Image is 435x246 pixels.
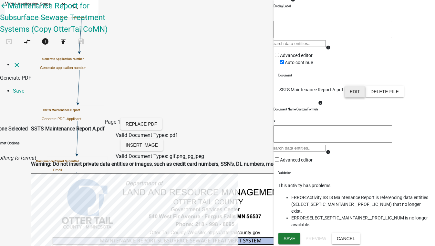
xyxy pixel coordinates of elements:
h6: Display Label [274,4,291,8]
button: Replace PDF [120,118,162,130]
span: Page 1 [105,119,120,125]
button: 1 problems in this workflow [36,35,54,49]
i: error [41,38,49,47]
button: Insert Image [120,139,163,151]
span: SELECT_SEPTIC_MAINTAINER__PROF_LIC_NUM is no longer available. [291,215,428,227]
i: save [78,38,85,47]
a: Save [13,88,24,94]
i: close [13,61,21,69]
span: Save [284,236,295,241]
span: ERROR: [291,195,307,200]
button: Edit [345,86,365,97]
button: Delete File [365,86,404,97]
span: ERROR: [291,215,307,220]
label: Advanced editor [274,157,313,162]
input: Search data entities... [269,40,326,47]
h6: Document [278,73,430,78]
span: Valid Document Types: pdf [116,132,177,138]
p: Warning: Do not insert private data entities or images, such as credit card numbers, SSN’s, DL nu... [31,160,330,168]
i: info [326,45,330,50]
button: Cancel [332,233,360,244]
i: info [318,101,323,105]
i: info [326,150,330,154]
button: Save [72,35,90,49]
span: Valid Document Types: gif,png,jpg,jpeg [116,153,204,159]
button: Auto Layout [18,35,36,49]
h6: Document Name Custom Formula [274,107,318,112]
h6: Validation [278,171,430,175]
span: Activity SSTS Maintenance Report is referencing data entities (SELECT_SEPTIC_MAINTAINER__PROF_LIC... [291,195,428,214]
p: This activity has problems: [278,182,430,189]
label: Advanced editor [274,53,313,58]
label: Auto continue [278,60,313,65]
i: compare_arrows [23,38,31,47]
i: open_in_browser [5,38,13,47]
button: Preview [300,233,332,244]
i: publish [59,38,67,47]
button: Publish [54,35,72,49]
input: Search data entities... [269,145,326,151]
p: SSTS Maintenance Report A.pdf [279,86,343,93]
h4: SSTS Maintenance Report A.pdf [31,125,105,133]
